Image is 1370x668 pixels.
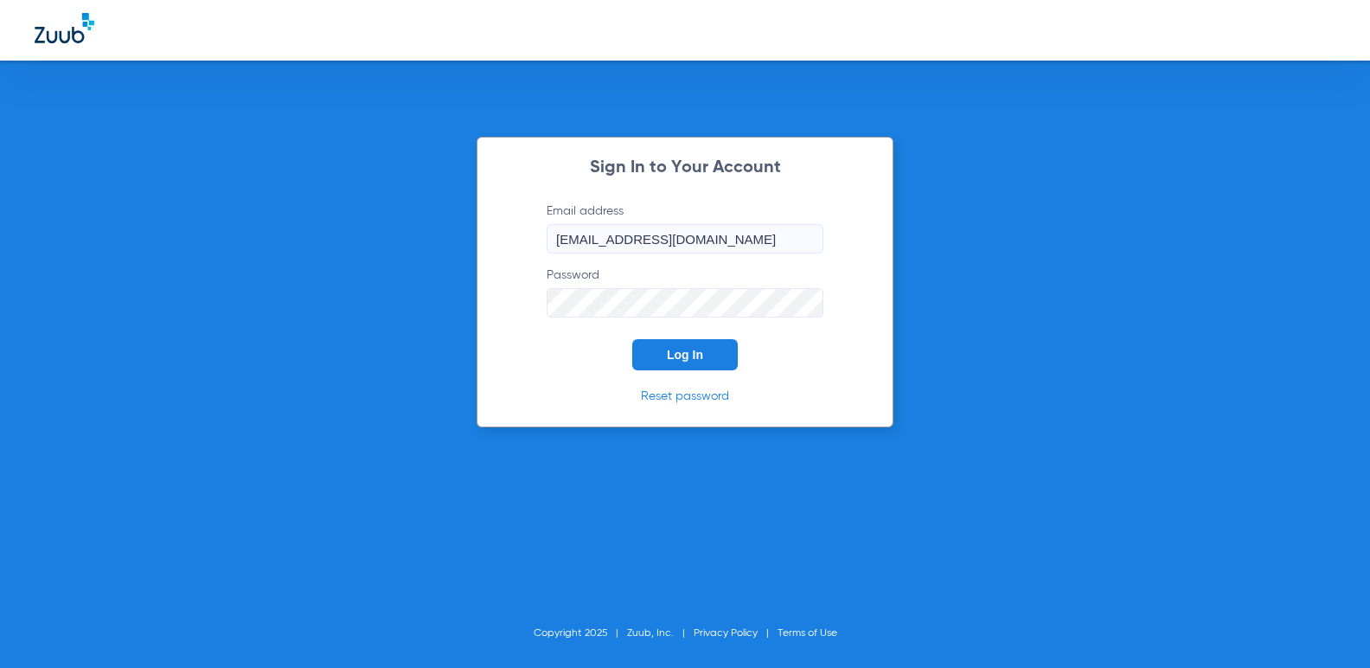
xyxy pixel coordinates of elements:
li: Zuub, Inc. [627,625,694,642]
span: Log In [667,348,703,362]
img: Zuub Logo [35,13,94,43]
a: Reset password [641,390,729,402]
button: Log In [632,339,738,370]
h2: Sign In to Your Account [521,159,849,177]
a: Privacy Policy [694,628,758,639]
label: Password [547,267,823,318]
input: Password [547,288,823,318]
label: Email address [547,202,823,254]
input: Email address [547,224,823,254]
a: Terms of Use [778,628,837,639]
li: Copyright 2025 [534,625,627,642]
iframe: Chat Widget [1284,585,1370,668]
